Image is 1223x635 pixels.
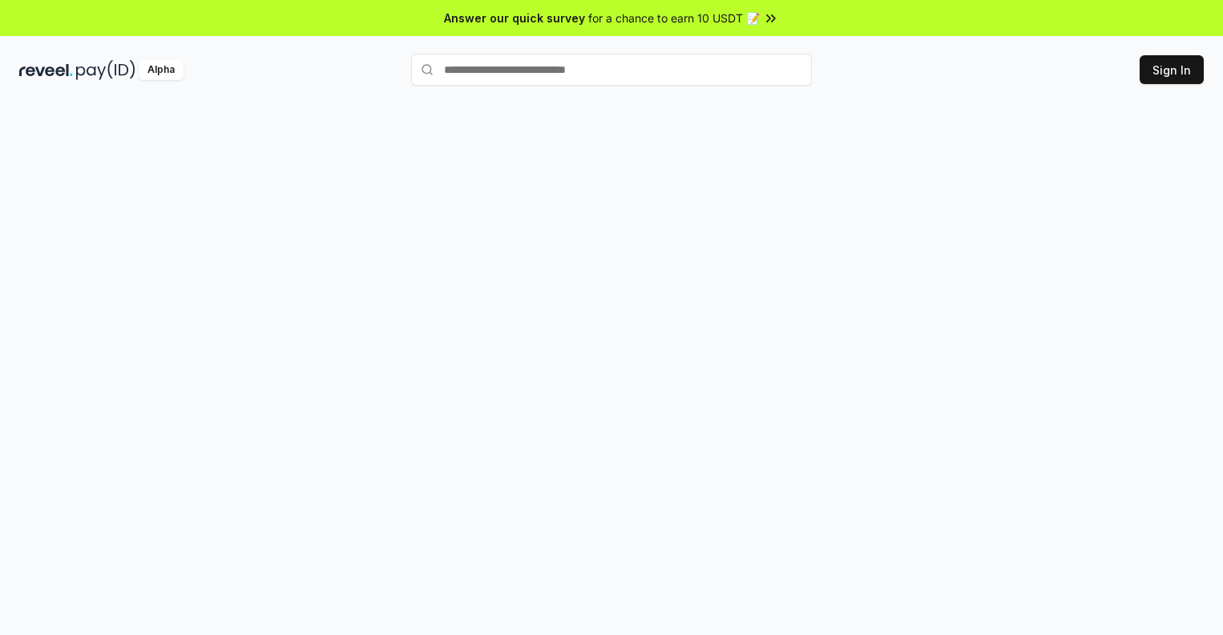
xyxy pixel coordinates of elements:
[76,60,135,80] img: pay_id
[1140,55,1204,84] button: Sign In
[588,10,760,26] span: for a chance to earn 10 USDT 📝
[139,60,184,80] div: Alpha
[444,10,585,26] span: Answer our quick survey
[19,60,73,80] img: reveel_dark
